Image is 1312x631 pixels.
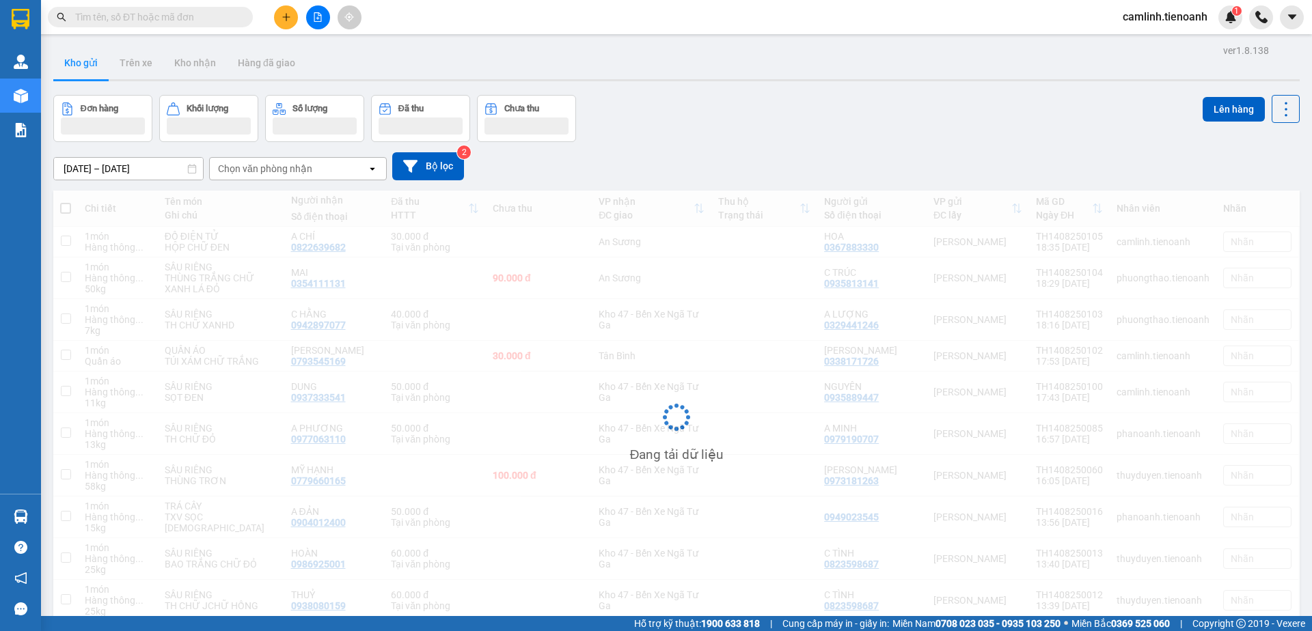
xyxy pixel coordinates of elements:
img: logo-vxr [12,9,29,29]
span: file-add [313,12,323,22]
button: plus [274,5,298,29]
div: Đơn hàng [81,104,118,113]
span: Miền Bắc [1071,616,1170,631]
div: Chưa thu [504,104,539,113]
div: Khối lượng [187,104,228,113]
strong: 0708 023 035 - 0935 103 250 [935,618,1061,629]
img: warehouse-icon [14,55,28,69]
span: camlinh.tienoanh [1112,8,1218,25]
img: warehouse-icon [14,509,28,524]
strong: 0369 525 060 [1111,618,1170,629]
div: Số lượng [292,104,327,113]
button: Bộ lọc [392,152,464,180]
button: Số lượng [265,95,364,142]
span: ⚪️ [1064,621,1068,626]
img: icon-new-feature [1225,11,1237,23]
button: file-add [306,5,330,29]
img: solution-icon [14,123,28,137]
div: Chọn văn phòng nhận [218,162,312,176]
input: Tìm tên, số ĐT hoặc mã đơn [75,10,236,25]
button: Lên hàng [1203,97,1265,122]
span: plus [282,12,291,22]
img: phone-icon [1255,11,1268,23]
div: Đang tải dữ liệu [630,445,724,465]
span: Cung cấp máy in - giấy in: [782,616,889,631]
span: 1 [1234,6,1239,16]
img: warehouse-icon [14,89,28,103]
strong: 1900 633 818 [701,618,760,629]
button: Kho nhận [163,46,227,79]
span: Miền Nam [892,616,1061,631]
span: | [1180,616,1182,631]
span: search [57,12,66,22]
span: | [770,616,772,631]
button: Kho gửi [53,46,109,79]
button: Chưa thu [477,95,576,142]
sup: 2 [457,145,471,159]
button: Trên xe [109,46,163,79]
span: Hỗ trợ kỹ thuật: [634,616,760,631]
span: question-circle [14,541,27,554]
button: Đơn hàng [53,95,152,142]
div: Đã thu [398,104,424,113]
span: message [14,602,27,615]
span: copyright [1236,619,1246,628]
span: caret-down [1286,11,1298,23]
svg: open [367,163,378,174]
span: aim [344,12,354,22]
button: Hàng đã giao [227,46,306,79]
input: Select a date range. [54,158,203,180]
sup: 1 [1232,6,1242,16]
button: Khối lượng [159,95,258,142]
button: Đã thu [371,95,470,142]
div: ver 1.8.138 [1223,43,1269,58]
span: notification [14,572,27,585]
button: caret-down [1280,5,1304,29]
button: aim [338,5,361,29]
